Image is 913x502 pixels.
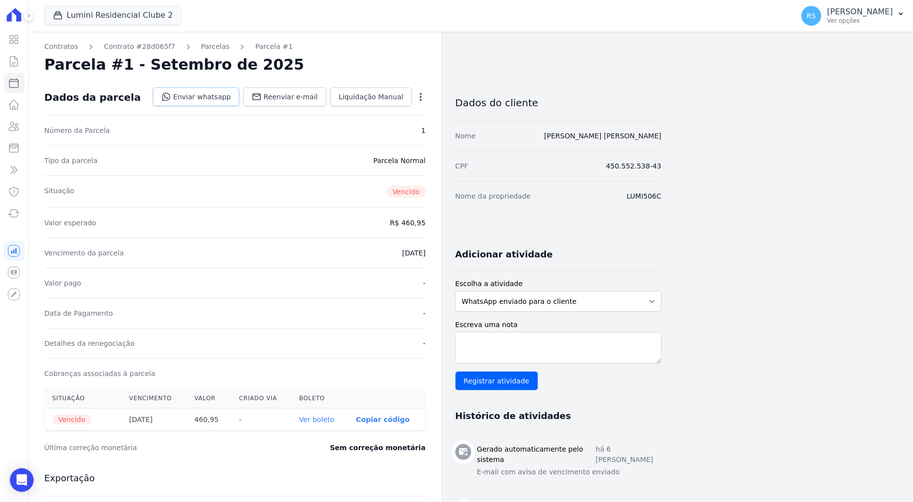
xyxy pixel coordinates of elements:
span: Vencido [387,186,426,198]
h2: Parcela #1 - Setembro de 2025 [45,56,305,74]
input: Registrar atividade [456,372,538,390]
dt: Valor esperado [45,218,96,228]
dd: Parcela Normal [373,156,426,166]
button: Lumini Residencial Clube 2 [45,6,182,25]
button: RS [PERSON_NAME] Ver opções [794,2,913,30]
span: Reenviar e-mail [264,92,318,102]
th: Situação [45,388,122,409]
th: - [231,409,291,431]
h3: Histórico de atividades [456,410,571,422]
nav: Breadcrumb [45,42,426,52]
label: Escolha a atividade [456,279,662,289]
dd: 450.552.538-43 [606,161,662,171]
th: Vencimento [121,388,186,409]
dt: Valor pago [45,278,82,288]
h3: Dados do cliente [456,97,662,109]
span: Vencido [52,415,91,424]
label: Escreva uma nota [456,320,662,330]
th: 460,95 [186,409,231,431]
dd: - [423,308,426,318]
a: Contrato #28d065f7 [104,42,176,52]
a: Ver boleto [299,416,334,423]
p: E-mail com aviso de vencimento enviado [477,467,662,477]
span: RS [807,12,817,19]
a: Parcela #1 [255,42,293,52]
dd: [DATE] [402,248,425,258]
button: Copiar código [356,416,410,423]
p: Ver opções [827,17,893,25]
th: [DATE] [121,409,186,431]
th: Boleto [291,388,348,409]
th: Criado via [231,388,291,409]
dt: Tipo da parcela [45,156,98,166]
dt: Data de Pagamento [45,308,113,318]
a: Reenviar e-mail [243,87,326,106]
p: [PERSON_NAME] [827,7,893,17]
dt: Situação [45,186,75,198]
dt: Detalhes da renegociação [45,338,135,348]
dt: Número da Parcela [45,125,110,135]
dd: 1 [421,125,426,135]
dt: CPF [456,161,468,171]
a: Parcelas [201,42,230,52]
a: Enviar whatsapp [153,87,239,106]
dd: Sem correção monetária [330,443,425,453]
h3: Adicionar atividade [456,249,553,260]
dd: R$ 460,95 [390,218,426,228]
div: Open Intercom Messenger [10,468,34,492]
a: Contratos [45,42,78,52]
dt: Nome [456,131,476,141]
h3: Gerado automaticamente pelo sistema [477,444,596,465]
dd: - [423,278,426,288]
p: há 6 [PERSON_NAME] [596,444,662,465]
span: Liquidação Manual [339,92,404,102]
div: Dados da parcela [45,91,141,103]
th: Valor [186,388,231,409]
dt: Última correção monetária [45,443,270,453]
dd: - [423,338,426,348]
dt: Cobranças associadas à parcela [45,369,155,378]
h3: Exportação [45,472,426,484]
a: Liquidação Manual [330,87,412,106]
dt: Vencimento da parcela [45,248,124,258]
dd: LUMI506C [627,191,662,201]
a: [PERSON_NAME] [PERSON_NAME] [545,132,662,140]
dt: Nome da propriedade [456,191,531,201]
